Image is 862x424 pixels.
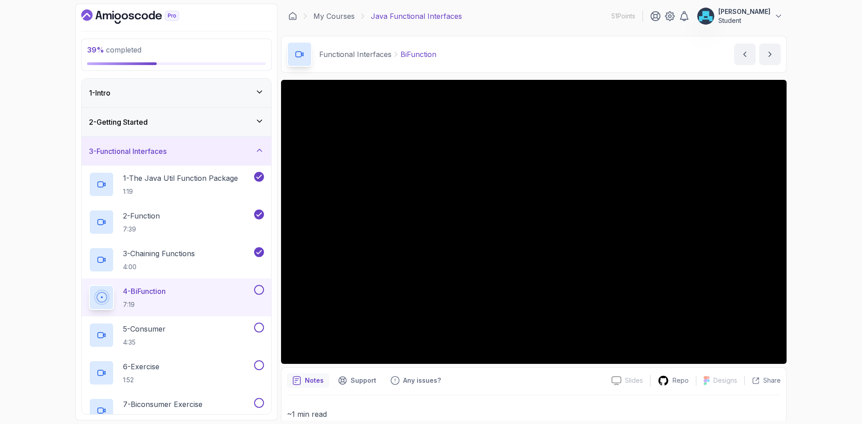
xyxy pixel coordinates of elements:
[651,375,696,386] a: Repo
[611,12,635,21] p: 51 Points
[744,376,781,385] button: Share
[82,79,271,107] button: 1-Intro
[718,16,770,25] p: Student
[123,413,202,422] p: 2:23
[81,9,200,24] a: Dashboard
[89,172,264,197] button: 1-The Java Util Function Package1:19
[82,137,271,166] button: 3-Functional Interfaces
[123,248,195,259] p: 3 - Chaining Functions
[123,286,166,297] p: 4 - BiFunction
[625,376,643,385] p: Slides
[403,376,441,385] p: Any issues?
[123,376,159,385] p: 1:52
[123,187,238,196] p: 1:19
[824,388,853,415] iframe: chat widget
[697,7,783,25] button: user profile image[PERSON_NAME]Student
[123,399,202,410] p: 7 - Biconsumer Exercise
[385,373,446,388] button: Feedback button
[288,12,297,21] a: Dashboard
[713,376,737,385] p: Designs
[89,398,264,423] button: 7-Biconsumer Exercise2:23
[89,146,167,157] h3: 3 - Functional Interfaces
[333,373,382,388] button: Support button
[123,323,166,334] p: 5 - Consumer
[281,80,787,364] iframe: 4 - BiConsumer
[123,210,160,221] p: 2 - Function
[319,49,391,60] p: Functional Interfaces
[673,376,689,385] p: Repo
[123,300,166,309] p: 7:19
[123,173,238,184] p: 1 - The Java Util Function Package
[400,49,436,60] p: BiFunction
[351,376,376,385] p: Support
[87,45,141,54] span: completed
[89,210,264,235] button: 2-Function7:39
[697,8,714,25] img: user profile image
[123,225,160,234] p: 7:39
[89,285,264,310] button: 4-BiFunction7:19
[89,360,264,385] button: 6-Exercise1:52
[89,247,264,272] button: 3-Chaining Functions4:00
[734,44,756,65] button: previous content
[718,7,770,16] p: [PERSON_NAME]
[123,338,166,347] p: 4:35
[123,361,159,372] p: 6 - Exercise
[759,44,781,65] button: next content
[371,11,462,22] p: Java Functional Interfaces
[82,108,271,136] button: 2-Getting Started
[287,408,781,420] p: ~1 min read
[313,11,355,22] a: My Courses
[123,262,195,271] p: 4:00
[89,323,264,348] button: 5-Consumer4:35
[89,117,148,127] h3: 2 - Getting Started
[763,376,781,385] p: Share
[305,376,324,385] p: Notes
[87,45,104,54] span: 39 %
[287,373,329,388] button: notes button
[89,87,110,98] h3: 1 - Intro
